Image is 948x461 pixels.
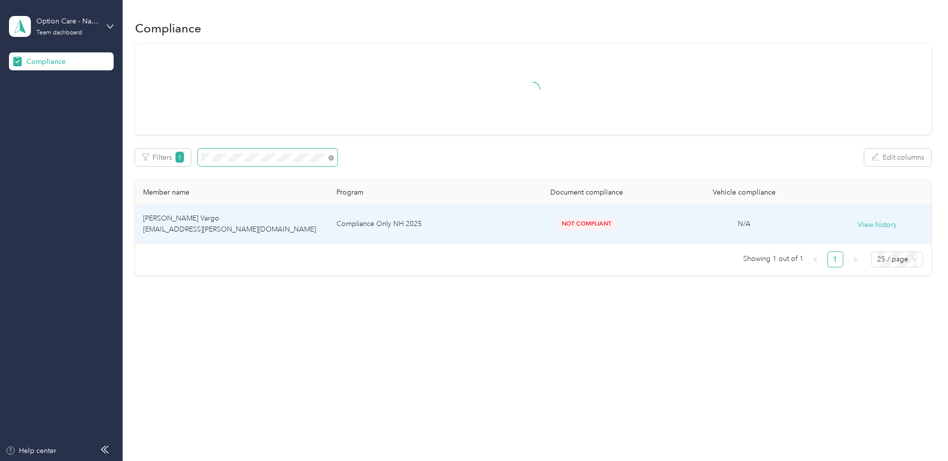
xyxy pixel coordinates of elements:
[892,405,948,461] iframe: Everlance-gr Chat Button Frame
[738,220,751,228] span: N/A
[673,188,815,197] div: Vehicle compliance
[827,251,843,267] li: 1
[516,188,657,197] div: Document compliance
[135,23,201,33] h1: Compliance
[36,16,99,26] div: Option Care - Naven Health
[557,218,617,230] span: Not Compliant
[828,252,843,267] a: 1
[812,256,818,262] span: left
[26,56,66,67] span: Compliance
[864,149,931,166] button: Edit columns
[807,251,823,267] li: Previous Page
[847,251,863,267] li: Next Page
[135,149,191,166] button: Filters1
[847,251,863,267] button: right
[175,152,184,163] span: 1
[328,205,508,243] td: Compliance Only NH 2025
[36,30,82,36] div: Team dashboard
[328,180,508,205] th: Program
[877,252,917,267] span: 25 / page
[858,220,897,230] button: View history
[743,251,803,266] span: Showing 1 out of 1
[135,180,328,205] th: Member name
[871,251,923,267] div: Page Size
[5,446,56,456] button: Help center
[807,251,823,267] button: left
[143,214,316,233] span: [PERSON_NAME] Vargo [EMAIL_ADDRESS][PERSON_NAME][DOMAIN_NAME]
[852,256,858,262] span: right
